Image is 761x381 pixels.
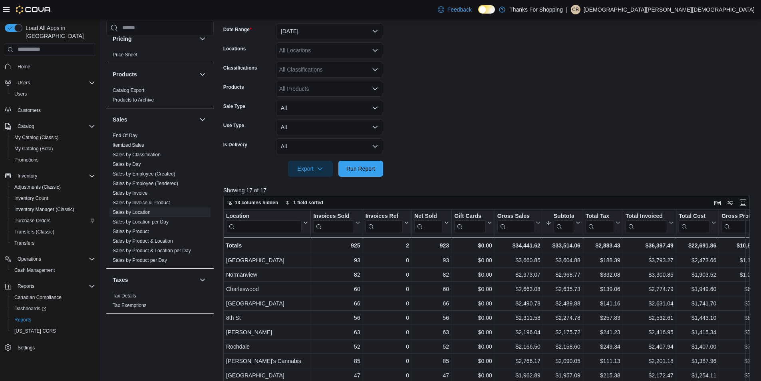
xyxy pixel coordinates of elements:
button: Total Tax [586,212,620,233]
a: Catalog Export [113,88,144,93]
button: Operations [14,254,44,264]
button: Operations [2,253,98,265]
button: Settings [2,341,98,353]
button: Inventory Count [8,193,98,204]
div: $2,416.95 [626,327,674,337]
button: Promotions [8,154,98,166]
a: Sales by Invoice & Product [113,200,170,205]
div: $2,196.04 [497,327,540,337]
button: Transfers (Classic) [8,226,98,237]
div: $0.00 [454,255,492,265]
div: $3,660.85 [497,255,540,265]
button: Users [8,88,98,100]
div: $3,604.88 [546,255,580,265]
a: Transfers [11,238,38,248]
button: All [276,119,383,135]
button: Sales [198,115,207,124]
button: Enter fullscreen [738,198,748,207]
div: Sales [106,131,214,268]
div: Total Cost [679,212,710,233]
label: Products [223,84,244,90]
div: $0.00 [454,327,492,337]
div: $2,490.78 [497,299,540,308]
div: Gift Cards [454,212,486,220]
div: $2,489.88 [546,299,580,308]
a: Adjustments (Classic) [11,182,64,192]
span: Catalog [14,122,95,131]
a: Inventory Count [11,193,52,203]
span: CB [572,5,579,14]
div: $2,274.78 [546,313,580,323]
div: Total Tax [586,212,614,220]
button: Adjustments (Classic) [8,182,98,193]
button: 1 field sorted [282,198,326,207]
div: Pricing [106,50,214,63]
button: Users [14,78,33,88]
span: End Of Day [113,132,137,139]
label: Locations [223,46,246,52]
label: Use Type [223,122,244,129]
div: Invoices Ref [365,212,402,233]
span: Users [14,78,95,88]
div: $1,949.60 [679,284,716,294]
span: Tax Details [113,293,136,299]
button: Canadian Compliance [8,292,98,303]
a: My Catalog (Beta) [11,144,56,154]
a: Sales by Location per Day [113,219,169,225]
button: Export [288,161,333,177]
span: Sales by Employee (Created) [113,171,175,177]
div: 923 [414,241,449,250]
span: Settings [18,345,35,351]
button: Taxes [113,276,196,284]
span: Run Report [346,165,375,173]
div: $332.08 [586,270,620,279]
button: Sales [113,116,196,124]
a: Sales by Location [113,209,151,215]
span: Feedback [447,6,472,14]
p: [DEMOGRAPHIC_DATA][PERSON_NAME][DEMOGRAPHIC_DATA] [584,5,755,14]
span: Export [293,161,328,177]
span: Settings [14,342,95,352]
div: 0 [365,284,409,294]
span: Reports [14,317,31,323]
div: $33,514.06 [546,241,580,250]
a: Reports [11,315,34,325]
button: Subtotal [546,212,580,233]
div: $257.83 [586,313,620,323]
div: Invoices Sold [313,212,354,233]
div: 63 [313,327,360,337]
button: Reports [8,314,98,325]
div: Gross Sales [497,212,534,220]
span: Sales by Product & Location per Day [113,247,191,254]
button: My Catalog (Beta) [8,143,98,154]
div: Rochdale [226,342,308,351]
a: Sales by Product per Day [113,257,167,263]
button: Display options [725,198,735,207]
a: Customers [14,106,44,115]
button: All [276,100,383,116]
div: Gross Profit [721,212,758,233]
button: Catalog [14,122,37,131]
span: Canadian Compliance [14,294,62,301]
a: Sales by Classification [113,152,161,158]
a: My Catalog (Classic) [11,133,62,142]
label: Classifications [223,65,257,71]
div: 93 [313,255,360,265]
button: Home [2,61,98,72]
button: Gift Cards [454,212,492,233]
p: Thanks For Shopping [509,5,563,14]
div: 0 [365,313,409,323]
span: Products to Archive [113,97,154,103]
span: My Catalog (Classic) [14,134,59,141]
a: Promotions [11,155,42,165]
span: Load All Apps in [GEOGRAPHIC_DATA] [22,24,95,40]
div: Net Sold [414,212,443,220]
div: Products [106,86,214,108]
div: $139.06 [586,284,620,294]
span: Tax Exemptions [113,302,147,309]
div: 56 [414,313,449,323]
div: $2,473.66 [679,255,716,265]
span: Reports [11,315,95,325]
div: $0.00 [454,241,492,250]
